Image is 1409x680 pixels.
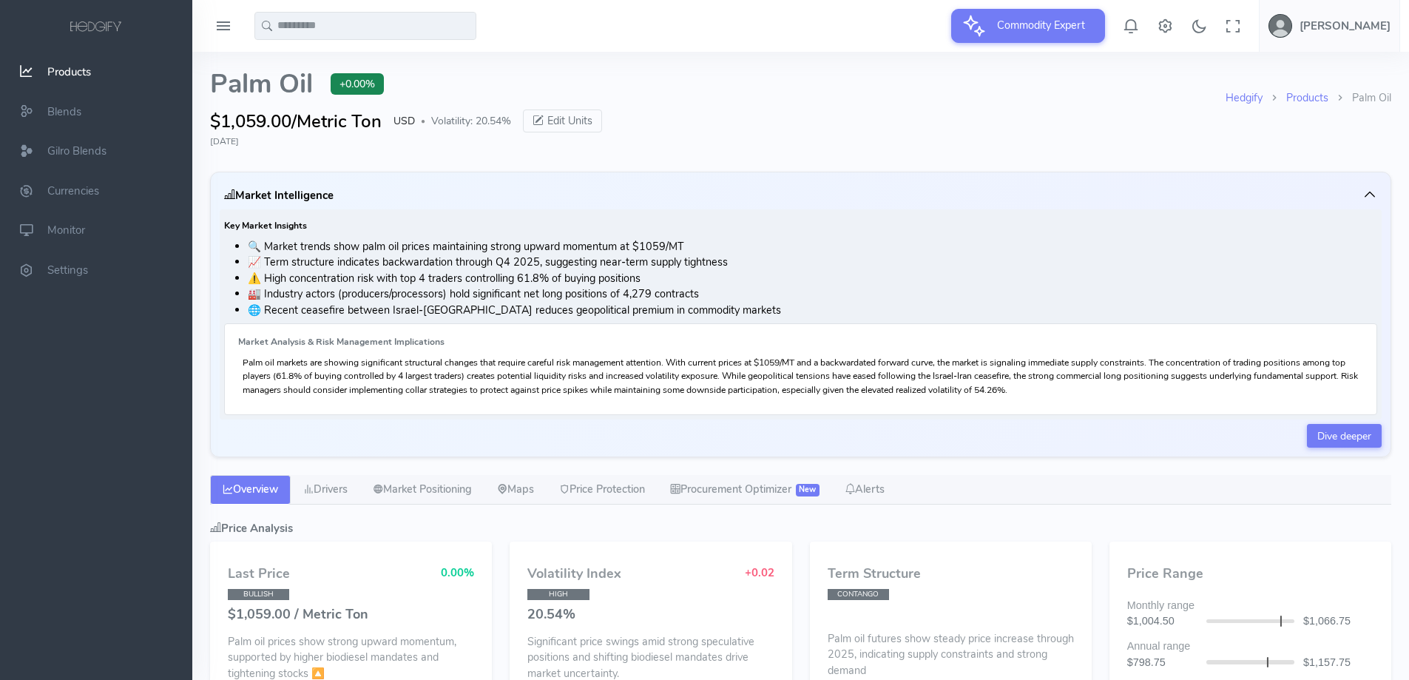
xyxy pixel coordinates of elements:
[1286,90,1328,105] a: Products
[1127,567,1373,582] h4: Price Range
[47,263,88,277] span: Settings
[1118,639,1382,655] div: Annual range
[527,567,621,582] h4: Volatility Index
[67,19,125,36] img: logo
[832,475,897,505] a: Alerts
[224,189,334,201] h5: Market Intelligence
[658,475,832,505] a: Procurement Optimizer
[210,475,291,505] a: Overview
[224,221,1377,231] h6: Key Market Insights
[331,73,384,95] span: +0.00%
[527,589,589,600] span: HIGH
[1268,14,1292,38] img: user-image
[47,104,81,119] span: Blends
[47,223,85,238] span: Monitor
[228,567,290,582] h4: Last Price
[421,118,425,125] span: ●
[220,181,1382,209] button: Market Intelligence
[523,110,602,133] button: Edit Units
[243,356,1359,397] p: Palm oil markets are showing significant structural changes that require careful risk management ...
[1226,90,1263,105] a: Hedgify
[1118,598,1382,614] div: Monthly range
[47,184,99,198] span: Currencies
[47,144,107,158] span: Gilro Blends
[547,475,658,505] a: Price Protection
[431,113,511,129] span: Volatility: 20.54%
[1118,655,1206,671] div: $798.75
[951,18,1105,33] a: Commodity Expert
[248,303,1377,319] li: 🌐 Recent ceasefire between Israel-[GEOGRAPHIC_DATA] reduces geopolitical premium in commodity mar...
[248,255,1377,271] li: 📈 Term structure indicates backwardation through Q4 2025, suggesting near-term supply tightness
[828,627,1074,679] p: Palm oil futures show steady price increase through 2025, indicating supply constraints and stron...
[238,337,1363,347] h6: Market Analysis & Risk Management Implications
[210,135,1391,148] div: [DATE]
[828,589,889,600] span: CONTANGO
[527,607,774,622] h4: 20.54%
[210,70,313,99] span: Palm Oil
[248,286,1377,303] li: 🏭 Industry actors (producers/processors) hold significant net long positions of 4,279 contracts
[828,567,1074,582] h4: Term Structure
[47,64,91,79] span: Products
[248,271,1377,287] li: ⚠️ High concentration risk with top 4 traders controlling 61.8% of buying positions
[484,475,547,505] a: Maps
[1294,613,1382,630] div: $1,066.75
[1300,20,1391,32] h5: [PERSON_NAME]
[745,565,774,580] span: +0.02
[796,484,820,496] span: New
[393,113,415,129] span: USD
[228,589,289,600] span: BULLISH
[1328,90,1391,107] li: Palm Oil
[291,475,360,505] a: Drivers
[1118,613,1206,630] div: $1,004.50
[210,522,1391,534] h5: Price Analysis
[951,9,1105,43] button: Commodity Expert
[248,239,1377,255] li: 🔍 Market trends show palm oil prices maintaining strong upward momentum at $1059/MT
[441,565,474,580] span: 0.00%
[1307,424,1382,448] a: Dive deeper
[360,475,484,505] a: Market Positioning
[988,9,1094,41] span: Commodity Expert
[210,108,382,135] span: $1,059.00/Metric Ton
[1294,655,1382,671] div: $1,157.75
[228,607,474,622] h4: $1,059.00 / Metric Ton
